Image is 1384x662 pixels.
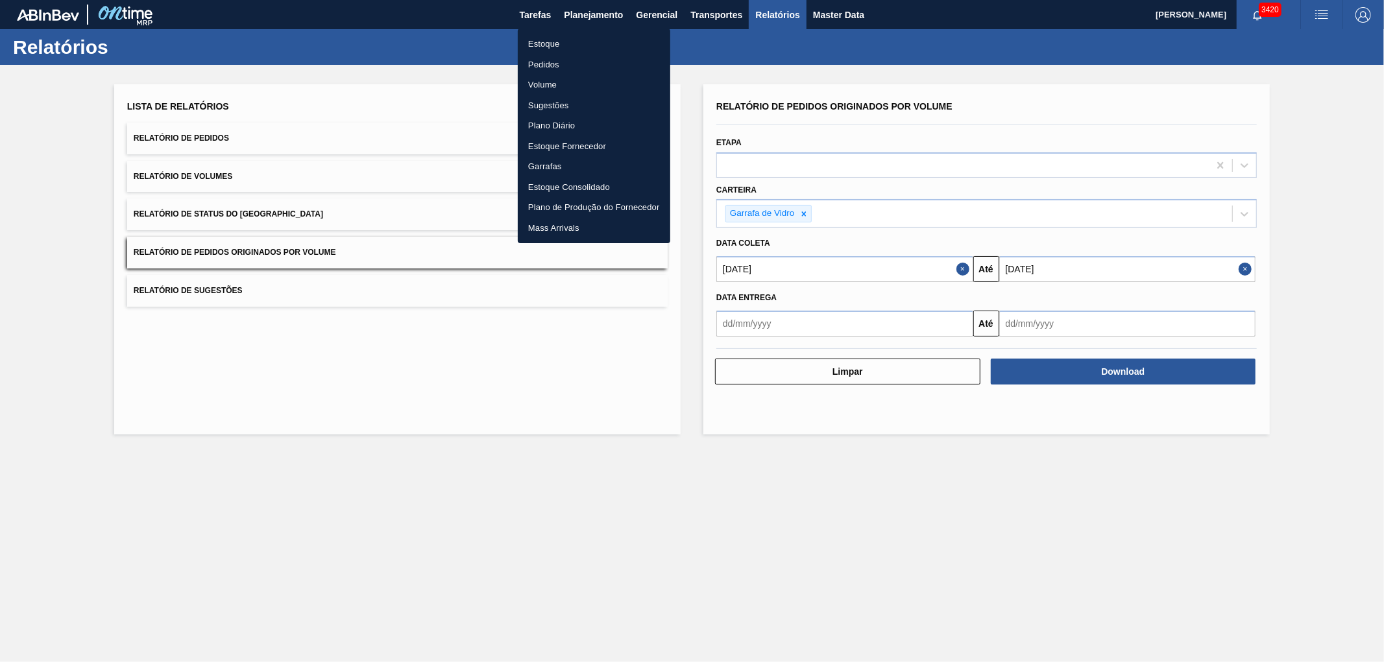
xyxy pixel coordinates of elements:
[518,115,670,136] a: Plano Diário
[518,136,670,157] a: Estoque Fornecedor
[518,54,670,75] a: Pedidos
[518,75,670,95] a: Volume
[518,218,670,239] a: Mass Arrivals
[518,177,670,198] a: Estoque Consolidado
[518,34,670,54] a: Estoque
[518,197,670,218] a: Plano de Produção do Fornecedor
[518,95,670,116] a: Sugestões
[518,156,670,177] a: Garrafas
